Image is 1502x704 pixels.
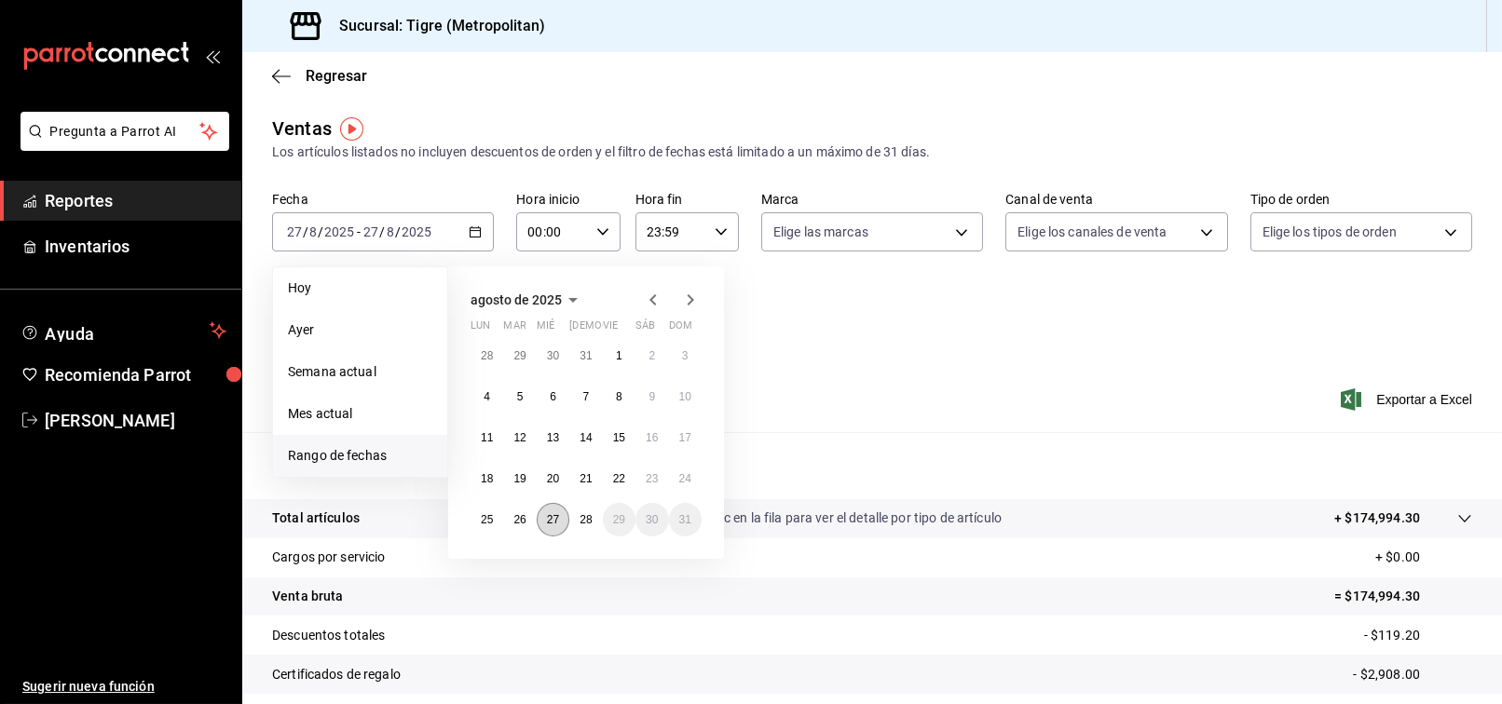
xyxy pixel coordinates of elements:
abbr: 23 de agosto de 2025 [646,472,658,485]
button: 9 de agosto de 2025 [635,380,668,413]
button: 17 de agosto de 2025 [669,421,702,454]
abbr: jueves [569,319,679,339]
button: 12 de agosto de 2025 [503,421,536,454]
abbr: 20 de agosto de 2025 [547,472,559,485]
abbr: 28 de agosto de 2025 [580,513,592,526]
span: / [318,224,323,239]
span: Semana actual [288,362,432,382]
button: 26 de agosto de 2025 [503,503,536,536]
abbr: 27 de agosto de 2025 [547,513,559,526]
button: 31 de julio de 2025 [569,339,602,372]
abbr: 5 de agosto de 2025 [517,390,524,403]
abbr: 24 de agosto de 2025 [679,472,691,485]
p: - $119.20 [1364,626,1472,645]
span: Rango de fechas [288,446,432,466]
abbr: 11 de agosto de 2025 [481,431,493,444]
abbr: 26 de agosto de 2025 [513,513,526,526]
button: 18 de agosto de 2025 [471,462,503,495]
p: Resumen [272,454,1472,477]
span: Pregunta a Parrot AI [50,122,200,142]
button: 16 de agosto de 2025 [635,421,668,454]
input: ---- [401,224,432,239]
p: Certificados de regalo [272,665,401,684]
button: 2 de agosto de 2025 [635,339,668,372]
abbr: 25 de agosto de 2025 [481,513,493,526]
span: Mes actual [288,404,432,424]
label: Hora fin [635,194,739,207]
button: 7 de agosto de 2025 [569,380,602,413]
span: agosto de 2025 [471,292,562,307]
abbr: 21 de agosto de 2025 [580,472,592,485]
button: Exportar a Excel [1345,388,1472,411]
span: / [303,224,308,239]
button: 1 de agosto de 2025 [603,339,635,372]
p: Total artículos [272,508,360,528]
span: Inventarios [45,234,226,259]
input: -- [308,224,318,239]
button: 13 de agosto de 2025 [537,421,569,454]
span: Elige las marcas [773,223,868,241]
button: 30 de agosto de 2025 [635,503,668,536]
abbr: 8 de agosto de 2025 [616,390,622,403]
p: Da clic en la fila para ver el detalle por tipo de artículo [692,508,1002,528]
button: open_drawer_menu [205,48,220,63]
abbr: 22 de agosto de 2025 [613,472,625,485]
span: Elige los tipos de orden [1263,223,1397,241]
input: ---- [323,224,355,239]
span: Hoy [288,278,432,298]
button: 21 de agosto de 2025 [569,462,602,495]
span: - [357,224,361,239]
abbr: 4 de agosto de 2025 [484,390,490,403]
abbr: 17 de agosto de 2025 [679,431,691,444]
button: 24 de agosto de 2025 [669,462,702,495]
button: Regresar [272,67,367,85]
span: Sugerir nueva función [22,677,226,697]
span: / [395,224,401,239]
abbr: 12 de agosto de 2025 [513,431,526,444]
abbr: 15 de agosto de 2025 [613,431,625,444]
button: 22 de agosto de 2025 [603,462,635,495]
label: Fecha [272,194,494,207]
input: -- [286,224,303,239]
h3: Sucursal: Tigre (Metropolitan) [324,15,545,37]
abbr: lunes [471,319,490,339]
button: 11 de agosto de 2025 [471,421,503,454]
a: Pregunta a Parrot AI [13,135,229,155]
abbr: 2 de agosto de 2025 [649,349,655,362]
button: 28 de julio de 2025 [471,339,503,372]
abbr: 16 de agosto de 2025 [646,431,658,444]
p: = $174,994.30 [1334,587,1472,606]
button: 5 de agosto de 2025 [503,380,536,413]
abbr: 6 de agosto de 2025 [550,390,556,403]
p: Descuentos totales [272,626,385,645]
abbr: miércoles [537,319,554,339]
label: Canal de venta [1005,194,1227,207]
button: 15 de agosto de 2025 [603,421,635,454]
button: agosto de 2025 [471,289,584,311]
label: Hora inicio [516,194,620,207]
p: Cargos por servicio [272,548,386,567]
abbr: 30 de agosto de 2025 [646,513,658,526]
abbr: 14 de agosto de 2025 [580,431,592,444]
abbr: 9 de agosto de 2025 [649,390,655,403]
button: 20 de agosto de 2025 [537,462,569,495]
input: -- [386,224,395,239]
button: 25 de agosto de 2025 [471,503,503,536]
button: 29 de agosto de 2025 [603,503,635,536]
span: / [379,224,385,239]
abbr: 7 de agosto de 2025 [583,390,590,403]
button: 3 de agosto de 2025 [669,339,702,372]
abbr: 31 de julio de 2025 [580,349,592,362]
span: Regresar [306,67,367,85]
abbr: 3 de agosto de 2025 [682,349,689,362]
p: - $2,908.00 [1354,665,1472,684]
button: 6 de agosto de 2025 [537,380,569,413]
button: 29 de julio de 2025 [503,339,536,372]
abbr: domingo [669,319,692,339]
abbr: sábado [635,319,655,339]
abbr: 30 de julio de 2025 [547,349,559,362]
abbr: 1 de agosto de 2025 [616,349,622,362]
button: 19 de agosto de 2025 [503,462,536,495]
p: + $174,994.30 [1334,508,1420,528]
button: 14 de agosto de 2025 [569,421,602,454]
